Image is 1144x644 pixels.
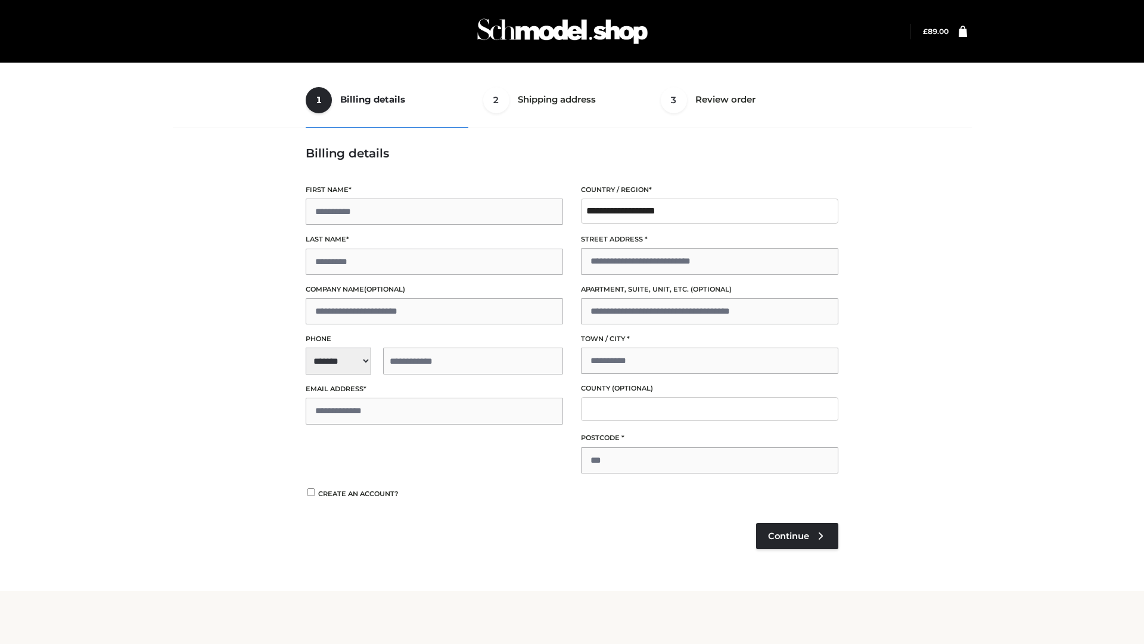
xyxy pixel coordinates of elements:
[923,27,949,36] bdi: 89.00
[364,285,405,293] span: (optional)
[306,184,563,196] label: First name
[581,333,838,345] label: Town / City
[306,488,316,496] input: Create an account?
[768,531,809,541] span: Continue
[306,146,838,160] h3: Billing details
[318,490,399,498] span: Create an account?
[306,234,563,245] label: Last name
[306,333,563,345] label: Phone
[923,27,949,36] a: £89.00
[612,384,653,392] span: (optional)
[581,432,838,444] label: Postcode
[581,383,838,394] label: County
[923,27,928,36] span: £
[581,284,838,295] label: Apartment, suite, unit, etc.
[306,383,563,395] label: Email address
[581,234,838,245] label: Street address
[691,285,732,293] span: (optional)
[473,8,652,55] img: Schmodel Admin 964
[581,184,838,196] label: Country / Region
[306,284,563,295] label: Company name
[756,523,838,549] a: Continue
